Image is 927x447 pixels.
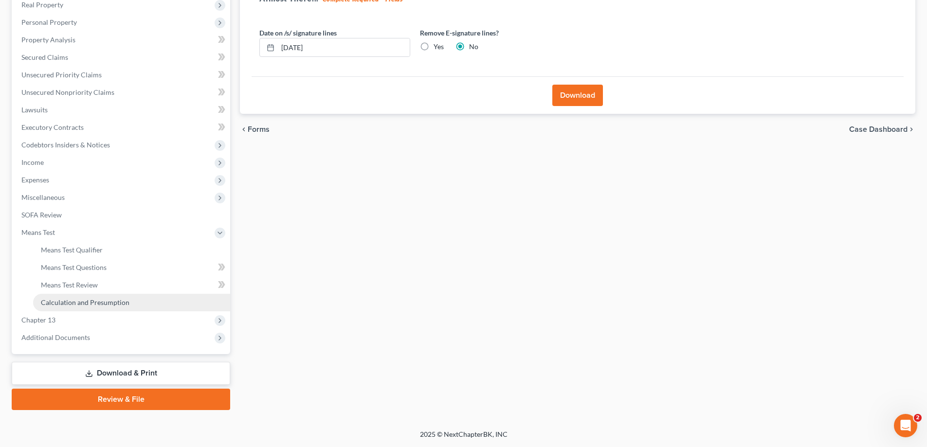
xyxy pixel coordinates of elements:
[420,28,571,38] label: Remove E-signature lines?
[914,414,922,422] span: 2
[21,53,68,61] span: Secured Claims
[894,414,917,437] iframe: Intercom live chat
[12,362,230,385] a: Download & Print
[21,123,84,131] span: Executory Contracts
[12,389,230,410] a: Review & File
[21,141,110,149] span: Codebtors Insiders & Notices
[41,281,98,289] span: Means Test Review
[33,276,230,294] a: Means Test Review
[469,42,478,52] label: No
[14,101,230,119] a: Lawsuits
[21,88,114,96] span: Unsecured Nonpriority Claims
[908,125,915,133] i: chevron_right
[14,66,230,84] a: Unsecured Priority Claims
[278,38,410,57] input: MM/DD/YYYY
[248,125,270,133] span: Forms
[14,49,230,66] a: Secured Claims
[186,429,741,447] div: 2025 © NextChapterBK, INC
[849,125,915,133] a: Case Dashboard chevron_right
[41,246,103,254] span: Means Test Qualifier
[240,125,283,133] button: chevron_left Forms
[240,125,248,133] i: chevron_left
[434,42,444,52] label: Yes
[14,31,230,49] a: Property Analysis
[21,18,77,26] span: Personal Property
[21,211,62,219] span: SOFA Review
[14,206,230,224] a: SOFA Review
[21,176,49,184] span: Expenses
[21,333,90,341] span: Additional Documents
[21,106,48,114] span: Lawsuits
[21,71,102,79] span: Unsecured Priority Claims
[849,125,908,133] span: Case Dashboard
[33,259,230,276] a: Means Test Questions
[33,241,230,259] a: Means Test Qualifier
[41,298,129,306] span: Calculation and Presumption
[21,228,55,236] span: Means Test
[552,85,603,106] button: Download
[21,0,63,9] span: Real Property
[14,119,230,136] a: Executory Contracts
[21,158,44,166] span: Income
[21,36,75,44] span: Property Analysis
[259,28,337,38] label: Date on /s/ signature lines
[41,263,107,271] span: Means Test Questions
[21,316,55,324] span: Chapter 13
[14,84,230,101] a: Unsecured Nonpriority Claims
[33,294,230,311] a: Calculation and Presumption
[21,193,65,201] span: Miscellaneous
